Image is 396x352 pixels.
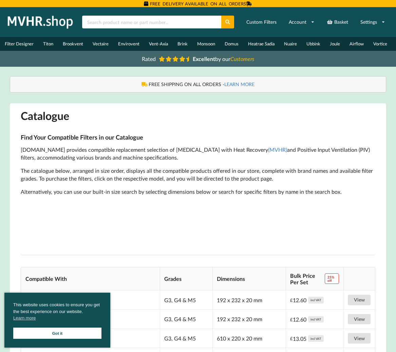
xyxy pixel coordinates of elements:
a: View [348,295,371,305]
th: Compatible With [21,267,159,291]
a: Ubbink [302,37,325,51]
span: 25% off [325,273,339,284]
div: incl VAT [308,335,324,341]
div: FREE SHIPPING ON ALL ORDERS - [17,81,379,88]
a: Heatrae Sadia [243,37,279,51]
a: Joule [325,37,345,51]
div: incl VAT [308,316,324,323]
a: Custom Filters [242,16,281,28]
p: Alternatively, you can use our built-in size search by selecting dimensions below or search for s... [21,188,375,196]
a: View [348,314,371,325]
td: 192 x 232 x 20 mm [212,290,286,309]
a: Basket [322,16,353,28]
span: £ [290,297,293,303]
a: Domus [220,37,243,51]
p: [DOMAIN_NAME] provides compatible replacement selection of [MEDICAL_DATA] with Heat Recovery and ... [21,146,375,162]
h3: Find Your Compatible Filters in our Catalogue [21,133,375,141]
th: Bulk Price Per Set [286,267,343,291]
a: Rated Excellentby ourCustomers [137,53,259,64]
span: This website uses cookies to ensure you get the best experience on our website. [13,302,101,323]
i: Customers [230,56,254,62]
b: Excellent [193,56,215,62]
a: Settings [356,16,390,28]
td: 192 x 232 x 20 mm [212,309,286,329]
td: 610 x 220 x 20 mm [212,329,286,348]
a: Monsoon [192,37,220,51]
th: Dimensions [212,267,286,291]
a: Titon [38,37,58,51]
td: G3, G4 & M5 [160,329,212,348]
div: incl VAT [308,297,324,303]
span: £ [290,317,293,322]
a: Vortice [369,37,392,51]
div: 12.60 [290,316,323,323]
img: mvhr.shop.png [5,14,76,30]
a: Envirovent [113,37,144,51]
div: cookieconsent [4,293,110,348]
span: £ [290,336,293,341]
a: Airflow [345,37,369,51]
a: Brookvent [58,37,88,51]
a: Account [284,16,319,28]
a: Nuaire [279,37,302,51]
div: 12.60 [290,297,323,303]
a: Vent-Axia [144,37,173,51]
a: cookies - Learn more [13,315,36,322]
a: Vectaire [88,37,113,51]
div: 13.05 [290,335,323,341]
p: The catalogue below, arranged in size order, displays all the compatible products offered in our ... [21,167,375,183]
a: Got it cookie [13,328,101,339]
th: Grades [160,267,212,291]
h1: Catalogue [21,109,375,123]
td: G3, G4 & M5 [160,290,212,309]
input: Search product name or part number... [82,16,221,28]
a: Brink [173,37,192,51]
a: LEARN MORE [224,81,254,87]
td: G3, G4 & M5 [160,309,212,329]
a: (MVHR) [268,146,287,153]
span: Rated [142,56,156,62]
a: View [348,333,371,344]
span: by our [193,56,254,62]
